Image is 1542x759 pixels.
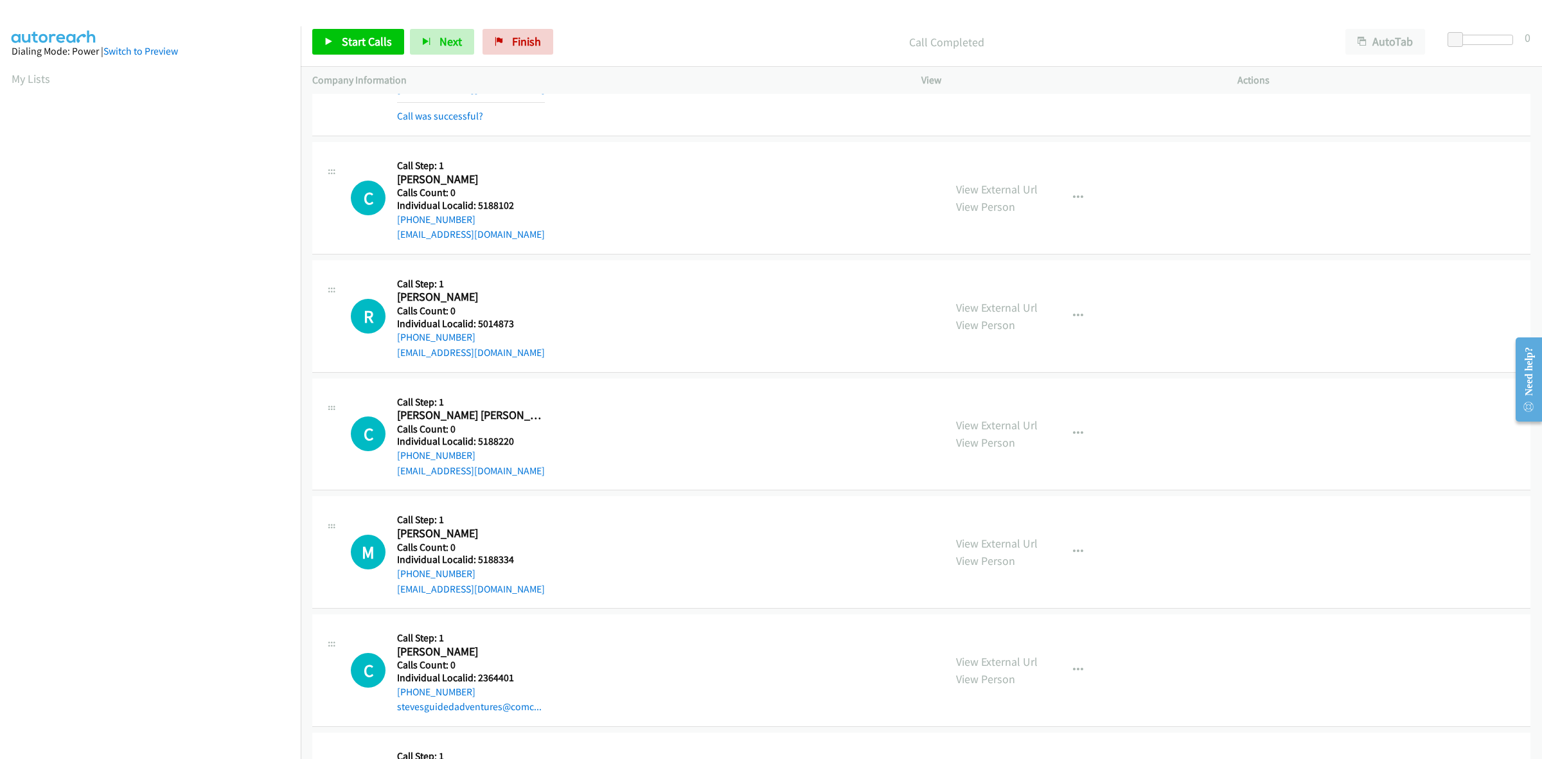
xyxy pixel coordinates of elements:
div: Dialing Mode: Power | [12,44,289,59]
h5: Call Step: 1 [397,278,545,290]
a: View External Url [956,182,1038,197]
p: Call Completed [571,33,1322,51]
a: Finish [483,29,553,55]
a: [EMAIL_ADDRESS][DOMAIN_NAME] [397,583,545,595]
a: View External Url [956,654,1038,669]
h5: Individual Localid: 5188102 [397,199,545,212]
p: Company Information [312,73,898,88]
h5: Call Step: 1 [397,632,544,645]
button: Next [410,29,474,55]
h5: Calls Count: 0 [397,541,545,554]
h5: Calls Count: 0 [397,186,545,199]
a: View External Url [956,418,1038,433]
h2: [PERSON_NAME] [397,172,544,187]
h1: C [351,181,385,215]
h5: Individual Localid: 5014873 [397,317,545,330]
h1: R [351,299,385,334]
div: The call is yet to be attempted [351,535,385,569]
a: [EMAIL_ADDRESS][DOMAIN_NAME] [397,228,545,240]
h1: M [351,535,385,569]
p: View [921,73,1214,88]
h1: C [351,416,385,451]
a: View Person [956,199,1015,214]
a: Switch to Preview [103,45,178,57]
h5: Individual Localid: 2364401 [397,672,544,684]
h5: Calls Count: 0 [397,423,545,436]
h2: [PERSON_NAME] [397,645,544,659]
a: [PHONE_NUMBER] [397,213,475,226]
a: View External Url [956,300,1038,315]
div: The call is yet to be attempted [351,653,385,688]
h2: [PERSON_NAME] [397,526,544,541]
span: Finish [512,34,541,49]
a: [PHONE_NUMBER] [397,567,475,580]
span: Start Calls [342,34,392,49]
a: View Person [956,317,1015,332]
a: [PHONE_NUMBER] [397,331,475,343]
span: Next [439,34,462,49]
h5: Calls Count: 0 [397,659,544,672]
h5: Calls Count: 0 [397,305,545,317]
h5: Individual Localid: 5188220 [397,435,545,448]
a: Call was successful? [397,110,483,122]
a: My Lists [12,71,50,86]
a: [PHONE_NUMBER] [397,686,475,698]
iframe: Dialpad [12,99,301,710]
a: Start Calls [312,29,404,55]
iframe: Resource Center [1505,328,1542,431]
h5: Call Step: 1 [397,159,545,172]
a: View Person [956,672,1015,686]
div: 0 [1525,29,1530,46]
a: View Person [956,435,1015,450]
a: [EMAIL_ADDRESS][DOMAIN_NAME] [397,465,545,477]
a: [PHONE_NUMBER] [397,449,475,461]
h5: Call Step: 1 [397,396,545,409]
a: [EMAIL_ADDRESS][DOMAIN_NAME] [397,83,545,95]
div: Delay between calls (in seconds) [1454,35,1513,45]
h5: Call Step: 1 [397,513,545,526]
p: Actions [1237,73,1530,88]
a: View Person [956,553,1015,568]
h2: [PERSON_NAME] [PERSON_NAME] [397,408,544,423]
a: [EMAIL_ADDRESS][DOMAIN_NAME] [397,346,545,359]
a: View External Url [956,536,1038,551]
h1: C [351,653,385,688]
button: AutoTab [1345,29,1425,55]
a: stevesguidedadventures@comc... [397,701,542,713]
h5: Individual Localid: 5188334 [397,553,545,566]
h2: [PERSON_NAME] [397,290,544,305]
